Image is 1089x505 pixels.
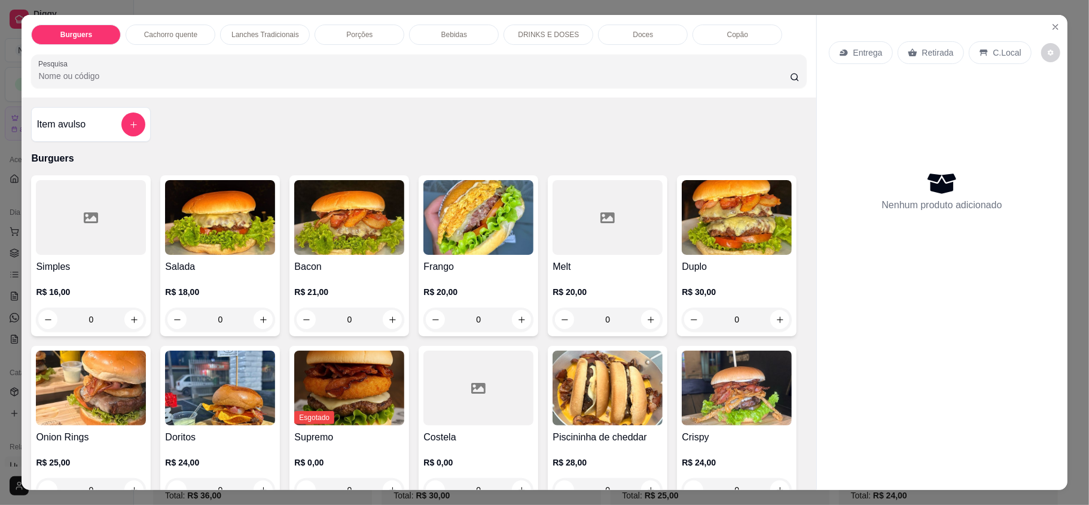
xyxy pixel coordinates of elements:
p: Porções [346,30,373,39]
p: Lanches Tradicionais [231,30,299,39]
img: product-image [165,351,275,425]
p: R$ 28,00 [553,457,663,469]
h4: Melt [553,260,663,274]
p: R$ 25,00 [36,457,146,469]
h4: Costela [423,430,533,445]
img: product-image [682,180,792,255]
img: product-image [553,351,663,425]
h4: Crispy [682,430,792,445]
p: R$ 16,00 [36,286,146,298]
h4: Bacon [294,260,404,274]
h4: Supremo [294,430,404,445]
p: R$ 24,00 [682,457,792,469]
p: Doces [633,30,653,39]
img: product-image [294,180,404,255]
h4: Frango [423,260,533,274]
p: R$ 24,00 [165,457,275,469]
p: Entrega [853,47,883,59]
h4: Salada [165,260,275,274]
p: R$ 20,00 [423,286,533,298]
img: product-image [36,351,146,425]
p: R$ 0,00 [423,457,533,469]
p: C.Local [993,47,1021,59]
h4: Duplo [682,260,792,274]
h4: Item avulso [36,117,86,132]
h4: Doritos [165,430,275,445]
button: decrease-product-quantity [1041,43,1060,62]
p: Bebidas [441,30,467,39]
button: add-separate-item [121,112,145,136]
img: product-image [682,351,792,425]
img: product-image [423,180,533,255]
h4: Simples [36,260,146,274]
p: R$ 20,00 [553,286,663,298]
span: Esgotado [294,411,334,424]
input: Pesquisa [38,70,789,82]
p: Cachorro quente [144,30,197,39]
button: Close [1046,17,1065,36]
p: R$ 30,00 [682,286,792,298]
h4: Piscininha de cheddar [553,430,663,445]
p: R$ 18,00 [165,286,275,298]
p: Retirada [922,47,954,59]
p: Burguers [60,30,92,39]
p: Copão [727,30,748,39]
p: DRINKS E DOSES [518,30,579,39]
h4: Onion Rings [36,430,146,445]
label: Pesquisa [38,59,72,69]
p: Nenhum produto adicionado [882,198,1002,212]
p: R$ 21,00 [294,286,404,298]
img: product-image [294,351,404,425]
p: R$ 0,00 [294,457,404,469]
img: product-image [165,180,275,255]
p: Burguers [31,151,806,166]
